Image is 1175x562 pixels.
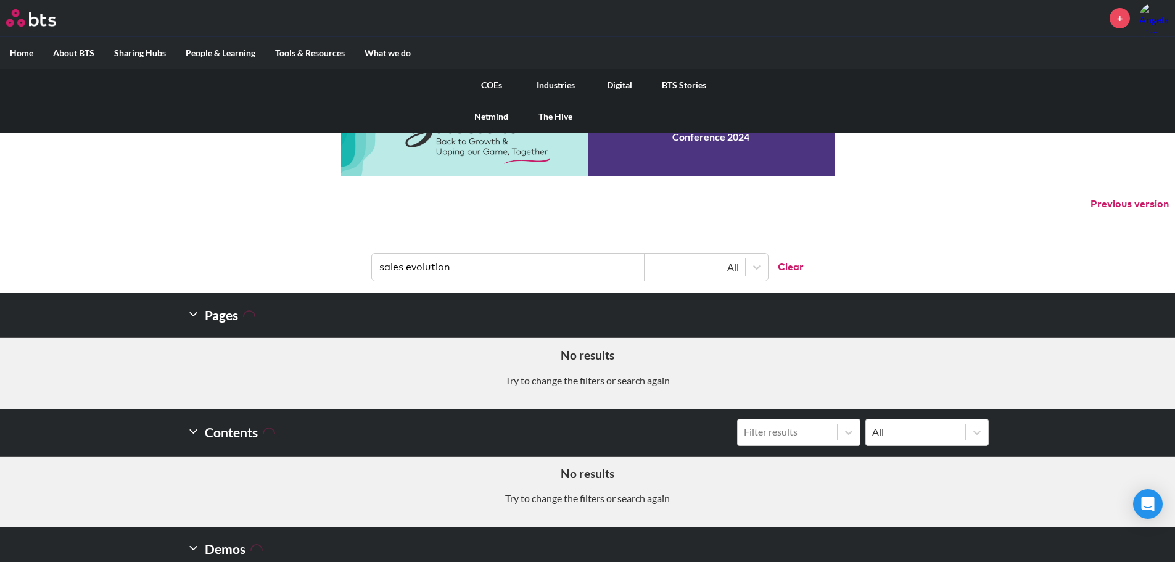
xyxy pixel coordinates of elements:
[1139,3,1169,33] a: Profile
[265,37,355,69] label: Tools & Resources
[6,9,56,27] img: BTS Logo
[872,425,959,439] div: All
[1133,489,1163,519] div: Open Intercom Messenger
[355,37,421,69] label: What we do
[768,254,804,281] button: Clear
[9,492,1166,505] p: Try to change the filters or search again
[187,303,255,328] h2: Pages
[1139,3,1169,33] img: Angela Marques
[104,37,176,69] label: Sharing Hubs
[176,37,265,69] label: People & Learning
[187,419,275,446] h2: Contents
[187,537,263,561] h2: Demos
[6,9,79,27] a: Go home
[9,374,1166,387] p: Try to change the filters or search again
[1110,8,1130,28] a: +
[9,347,1166,364] h5: No results
[9,466,1166,482] h5: No results
[372,254,645,281] input: Find contents, pages and demos...
[651,260,739,274] div: All
[744,425,831,439] div: Filter results
[43,37,104,69] label: About BTS
[1090,197,1169,211] button: Previous version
